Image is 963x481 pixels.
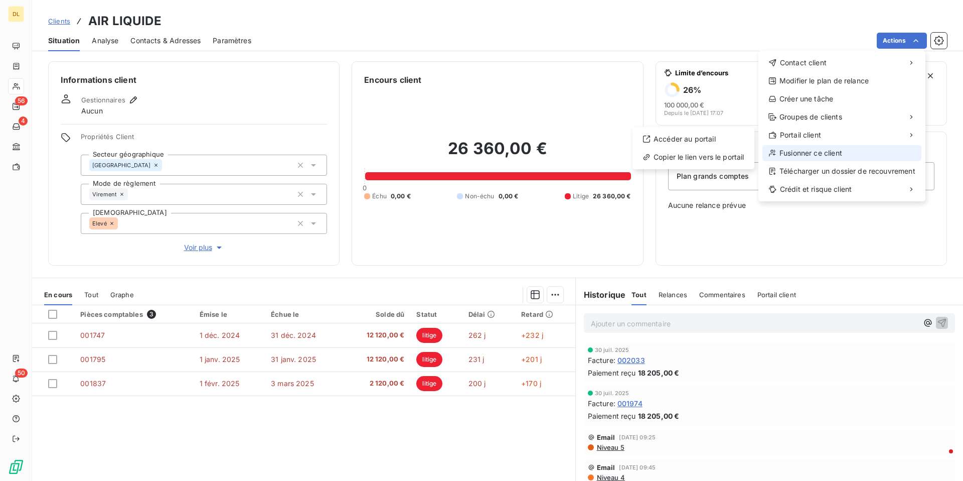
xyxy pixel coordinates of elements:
[780,58,827,68] span: Contact client
[636,149,750,165] div: Copier le lien vers le portail
[762,163,921,179] div: Télécharger un dossier de recouvrement
[779,112,842,122] span: Groupes de clients
[762,145,921,161] div: Fusionner ce client
[929,447,953,471] iframe: Intercom live chat
[636,131,750,147] div: Accéder au portail
[762,73,921,89] div: Modifier le plan de relance
[780,184,852,194] span: Crédit et risque client
[762,91,921,107] div: Créer une tâche
[780,130,821,140] span: Portail client
[758,51,925,201] div: Actions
